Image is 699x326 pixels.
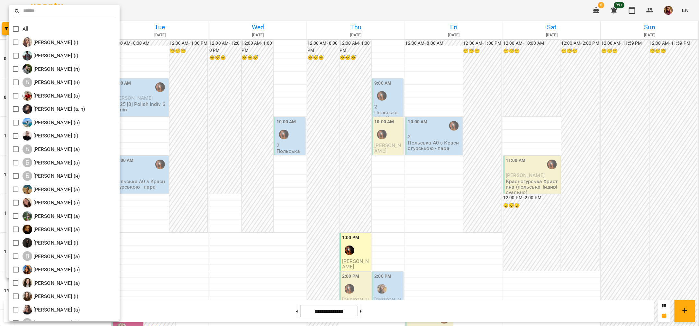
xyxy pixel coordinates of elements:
img: Б [23,211,32,221]
a: Б [PERSON_NAME] (а) [23,198,80,208]
img: Б [23,118,32,127]
a: І [PERSON_NAME] (і) [23,37,78,47]
p: [PERSON_NAME] (і) [32,52,78,60]
div: Брежнєва Катерина Ігорівна (а) [23,185,80,194]
a: В [PERSON_NAME] (а) [23,265,80,275]
div: Боднар Вікторія (а) [23,158,80,167]
p: [PERSON_NAME] (а) [32,266,80,274]
p: [PERSON_NAME] (а) [32,199,80,207]
p: [PERSON_NAME] (а, п) [32,105,85,113]
a: Б [PERSON_NAME] (а) [23,185,80,194]
img: В [23,278,32,288]
p: [PERSON_NAME] (і) [32,39,78,46]
p: [PERSON_NAME] (а) [32,306,80,314]
div: Богуш Альбіна (а) [23,144,80,154]
a: В [PERSON_NAME] (а) [23,278,80,288]
div: Вербова Єлизавета Сергіївна (а) [23,265,80,275]
p: [PERSON_NAME] (а) [32,92,80,100]
div: Бень Дар'я Олегівна (а, п) [23,104,85,114]
p: [PERSON_NAME] (і) [32,293,78,300]
a: І [PERSON_NAME] (і) [23,51,78,61]
a: Б [PERSON_NAME] (а) [23,91,80,101]
a: В [PERSON_NAME] (і) [23,238,78,248]
p: [PERSON_NAME] (і) [32,239,78,247]
img: Б [23,198,32,208]
div: Білоскурська Олександра Романівна (а) [23,225,80,234]
a: Б [PERSON_NAME] (н) [23,118,80,127]
img: Б [23,185,32,194]
div: Ілля Закіров (і) [23,51,78,61]
img: Б [23,131,32,141]
div: Биба Марія Олексіївна (і) [23,131,78,141]
a: Б [PERSON_NAME] (і) [23,131,78,141]
div: Вікторія Корнейко (а) [23,278,80,288]
a: Б [PERSON_NAME] (а) [23,225,80,234]
img: Б [23,225,32,234]
img: В [23,265,32,275]
div: Бондаренко Катерина Сергіївна (н) [23,171,80,181]
p: [PERSON_NAME] (н) [32,172,80,180]
a: Б [PERSON_NAME] (н) [23,78,80,87]
img: І [23,37,32,47]
img: Г [23,305,32,315]
div: Балан Вікторія (н) [23,78,80,87]
div: Б [23,171,32,181]
a: Б [PERSON_NAME] (н) [23,171,80,181]
div: Івашура Анна Вікторівна (і) [23,37,78,47]
img: Б [23,91,32,101]
a: Г [PERSON_NAME] (а) [23,305,80,315]
div: Біла Євгенія Олександрівна (а) [23,198,80,208]
a: Б [PERSON_NAME] (а, п) [23,104,85,114]
a: Г [PERSON_NAME] (і) [23,292,78,301]
div: Б [23,158,32,167]
p: [PERSON_NAME] (а) [32,226,80,233]
p: [PERSON_NAME] (а) [32,186,80,193]
a: В [PERSON_NAME] (а) [23,251,80,261]
div: Б [23,78,32,87]
p: [PERSON_NAME] (а) [32,159,80,167]
div: Гастінґс Катерина (а) [23,305,80,315]
img: Б [23,104,32,114]
a: Б [PERSON_NAME] (а) [23,211,80,221]
img: Б [23,64,32,74]
div: Берковець Дарина Володимирівна (н) [23,118,80,127]
img: І [23,51,32,61]
p: [PERSON_NAME] (а) [32,279,80,287]
div: Валюшко Іванна (а) [23,251,80,261]
div: Гайдукевич Анна (і) [23,292,78,301]
p: [PERSON_NAME] (і) [32,132,78,140]
div: Бабійчук Володимир Дмитрович (п) [23,64,80,74]
p: [PERSON_NAME] (а) [32,145,80,153]
p: [PERSON_NAME] (а) [32,253,80,260]
p: All [23,25,28,33]
div: В [23,251,32,261]
div: Б [23,144,32,154]
p: [PERSON_NAME] (н) [32,119,80,126]
div: Ваганова Юлія (і) [23,238,78,248]
a: Б [PERSON_NAME] (п) [23,64,80,74]
img: В [23,238,32,248]
img: Г [23,292,32,301]
p: [PERSON_NAME] (п) [32,65,80,73]
a: Б [PERSON_NAME] (а) [23,158,80,167]
a: Б [PERSON_NAME] (а) [23,144,80,154]
p: [PERSON_NAME] (а) [32,212,80,220]
div: Баргель Олег Романович (а) [23,91,80,101]
p: [PERSON_NAME] (н) [32,79,80,86]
